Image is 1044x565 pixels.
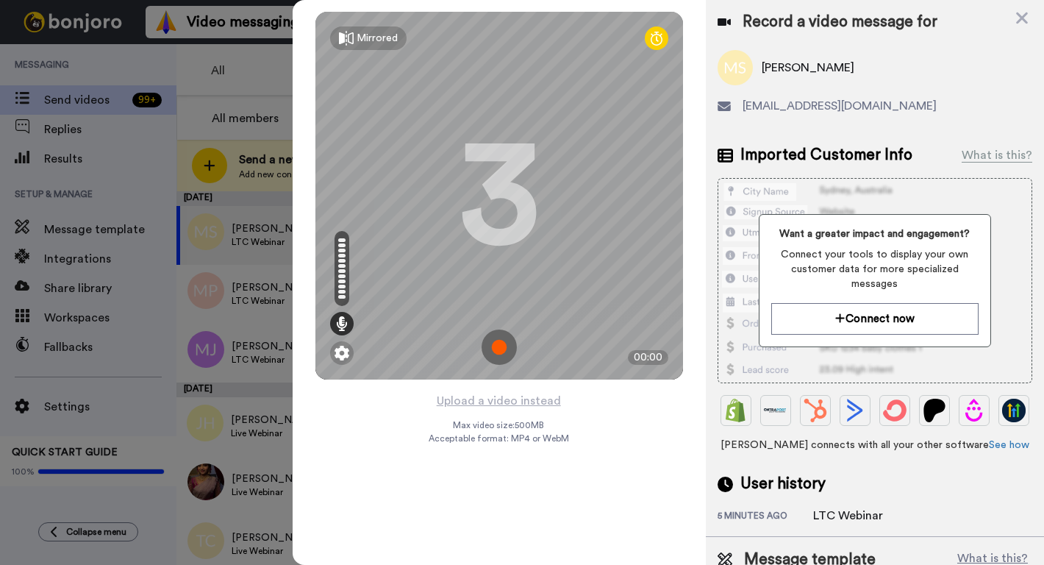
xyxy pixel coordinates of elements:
img: Ontraport [764,399,787,422]
span: [EMAIL_ADDRESS][DOMAIN_NAME] [743,97,937,115]
button: Upload a video instead [432,391,565,411]
span: Imported Customer Info [740,144,912,166]
img: Patreon [923,399,946,422]
span: Connect your tools to display your own customer data for more specialized messages [771,247,978,291]
img: Shopify [724,399,748,422]
span: Want a greater impact and engagement? [771,227,978,241]
span: User history [740,473,826,495]
a: See how [989,440,1029,450]
img: ic_gear.svg [335,346,349,360]
div: What is this? [962,146,1032,164]
img: ic_record_start.svg [482,330,517,365]
img: GoHighLevel [1002,399,1026,422]
div: 3 [459,141,540,251]
div: 5 minutes ago [718,510,813,525]
img: Drip [962,399,986,422]
span: Max video size: 500 MB [454,419,545,431]
div: LTC Webinar [813,507,887,525]
img: Hubspot [804,399,827,422]
button: Connect now [771,303,978,335]
img: ConvertKit [883,399,907,422]
span: [PERSON_NAME] connects with all your other software [718,438,1032,452]
img: ActiveCampaign [843,399,867,422]
span: Acceptable format: MP4 or WebM [429,433,569,444]
div: 00:00 [628,350,668,365]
